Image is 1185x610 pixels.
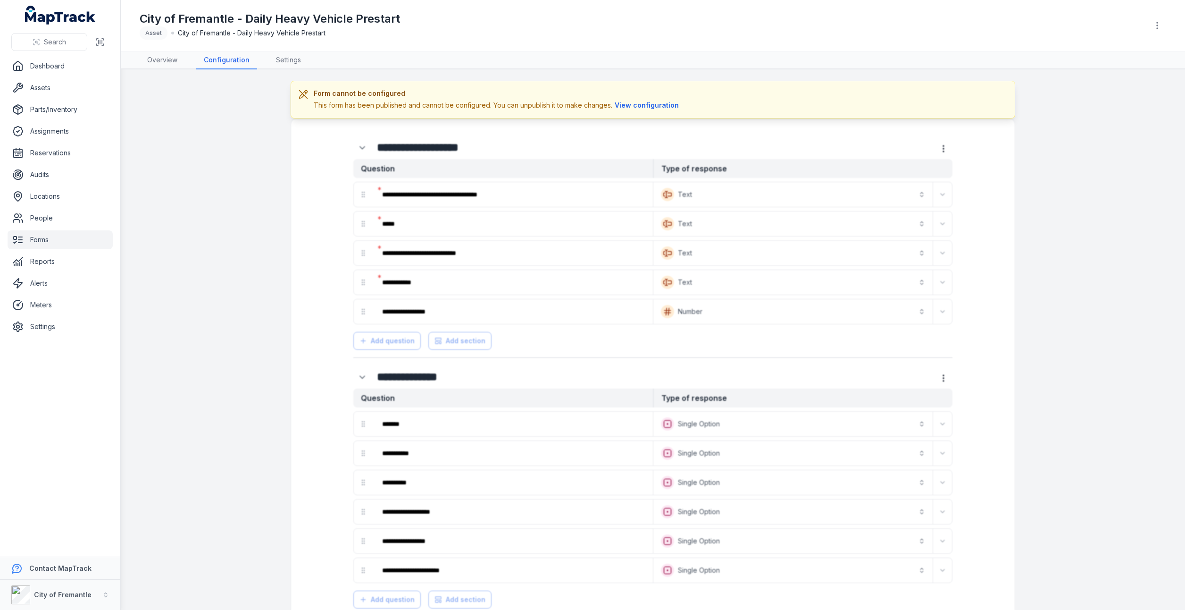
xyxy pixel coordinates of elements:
[8,122,113,141] a: Assignments
[8,144,113,162] a: Reservations
[196,51,257,69] a: Configuration
[612,100,681,110] button: View configuration
[29,564,92,572] strong: Contact MapTrack
[8,100,113,119] a: Parts/Inventory
[268,51,309,69] a: Settings
[8,252,113,271] a: Reports
[11,33,87,51] button: Search
[140,26,167,40] div: Asset
[8,78,113,97] a: Assets
[8,209,113,228] a: People
[314,89,681,98] h3: Form cannot be configured
[8,57,113,76] a: Dashboard
[8,165,113,184] a: Audits
[140,11,400,26] h1: City of Fremantle - Daily Heavy Vehicle Prestart
[140,51,185,69] a: Overview
[314,100,681,110] div: This form has been published and cannot be configured. You can unpublish it to make changes.
[8,296,113,314] a: Meters
[8,274,113,293] a: Alerts
[178,28,325,38] span: City of Fremantle - Daily Heavy Vehicle Prestart
[8,317,113,336] a: Settings
[25,6,96,25] a: MapTrack
[34,591,92,599] strong: City of Fremantle
[8,187,113,206] a: Locations
[44,37,66,47] span: Search
[8,230,113,249] a: Forms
